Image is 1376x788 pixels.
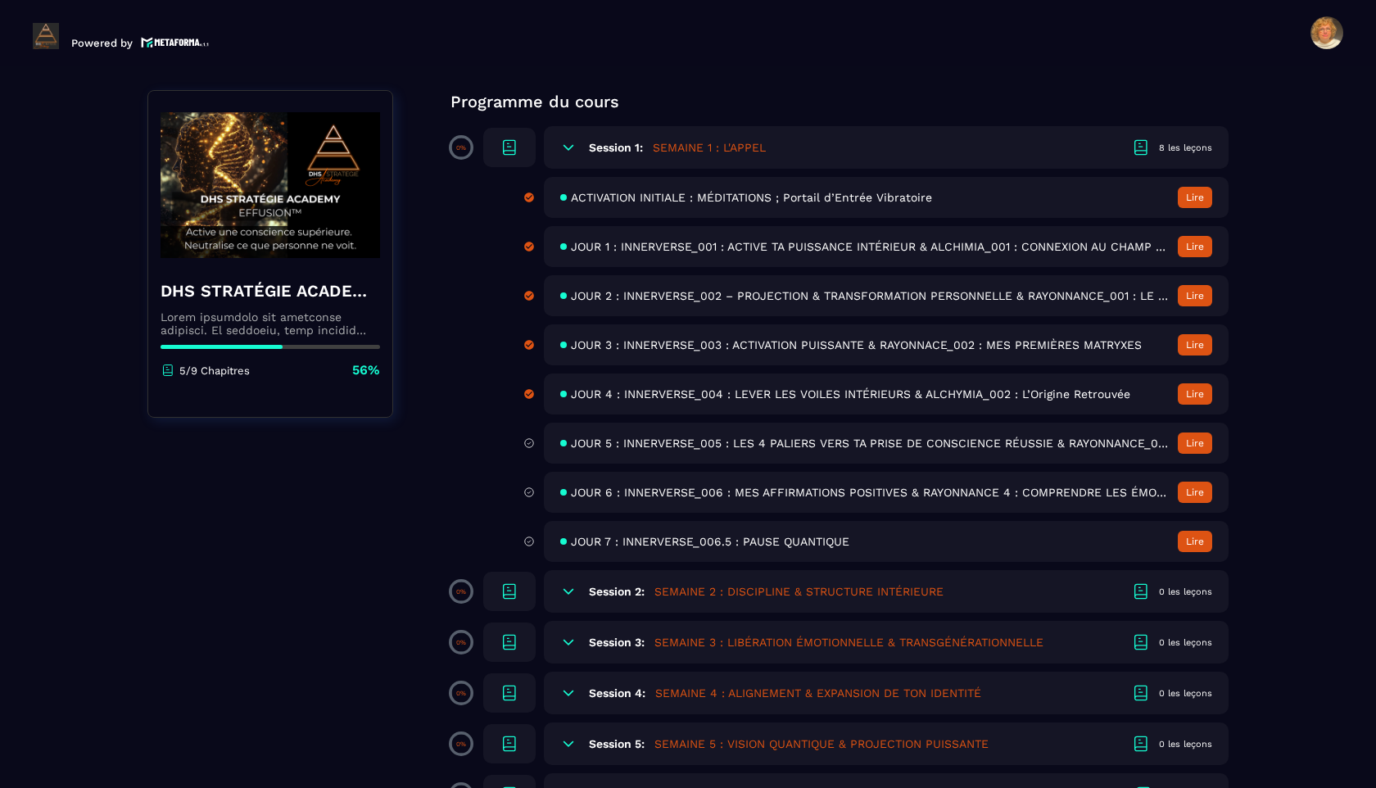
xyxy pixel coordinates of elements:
[1178,383,1212,405] button: Lire
[571,437,1170,450] span: JOUR 5 : INNERVERSE_005 : LES 4 PALIERS VERS TA PRISE DE CONSCIENCE RÉUSSIE & RAYONNANCE_003 : GR...
[456,740,466,748] p: 0%
[1159,636,1212,649] div: 0 les leçons
[1178,285,1212,306] button: Lire
[352,361,380,379] p: 56%
[1178,187,1212,208] button: Lire
[589,737,645,750] h6: Session 5:
[653,139,766,156] h5: SEMAINE 1 : L'APPEL
[571,486,1170,499] span: JOUR 6 : INNERVERSE_006 : MES AFFIRMATIONS POSITIVES & RAYONNANCE 4 : COMPRENDRE LES ÉMOTIONS LE ...
[161,103,380,267] img: banner
[1178,432,1212,454] button: Lire
[571,535,849,548] span: JOUR 7 : INNERVERSE_006.5 : PAUSE QUANTIQUE
[1178,482,1212,503] button: Lire
[589,585,645,598] h6: Session 2:
[654,634,1043,650] h5: SEMAINE 3 : LIBÉRATION ÉMOTIONNELLE & TRANSGÉNÉRATIONNELLE
[589,636,645,649] h6: Session 3:
[450,90,1229,113] p: Programme du cours
[571,240,1170,253] span: JOUR 1 : INNERVERSE_001 : ACTIVE TA PUISSANCE INTÉRIEUR & ALCHIMIA_001 : CONNEXION AU CHAMP QUANT...
[654,583,944,600] h5: SEMAINE 2 : DISCIPLINE & STRUCTURE INTÉRIEURE
[1178,531,1212,552] button: Lire
[655,685,981,701] h5: SEMAINE 4 : ALIGNEMENT & EXPANSION DE TON IDENTITÉ
[161,279,380,302] h4: DHS STRATÉGIE ACADEMY™ – EFFUSION
[456,144,466,152] p: 0%
[33,23,59,49] img: logo-branding
[571,387,1130,401] span: JOUR 4 : INNERVERSE_004 : LEVER LES VOILES INTÉRIEURS & ALCHYMIA_002 : L’Origine Retrouvée
[589,141,643,154] h6: Session 1:
[654,736,989,752] h5: SEMAINE 5 : VISION QUANTIQUE & PROJECTION PUISSANTE
[71,37,133,49] p: Powered by
[1159,738,1212,750] div: 0 les leçons
[456,690,466,697] p: 0%
[571,191,932,204] span: ACTIVATION INITIALE : MÉDITATIONS ; Portail d’Entrée Vibratoire
[1159,586,1212,598] div: 0 les leçons
[161,310,380,337] p: Lorem ipsumdolo sit ametconse adipisci. El seddoeiu, temp incidid utla et dolo ma aliqu enimadmi ...
[571,289,1170,302] span: JOUR 2 : INNERVERSE_002 – PROJECTION & TRANSFORMATION PERSONNELLE & RAYONNANCE_001 : LE DÉCLIC IN...
[1178,236,1212,257] button: Lire
[571,338,1142,351] span: JOUR 3 : INNERVERSE_003 : ACTIVATION PUISSANTE & RAYONNACE_002 : MES PREMIÈRES MATRYXES
[456,639,466,646] p: 0%
[456,588,466,596] p: 0%
[179,365,250,377] p: 5/9 Chapitres
[141,35,210,49] img: logo
[1178,334,1212,356] button: Lire
[589,686,645,700] h6: Session 4:
[1159,687,1212,700] div: 0 les leçons
[1159,142,1212,154] div: 8 les leçons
